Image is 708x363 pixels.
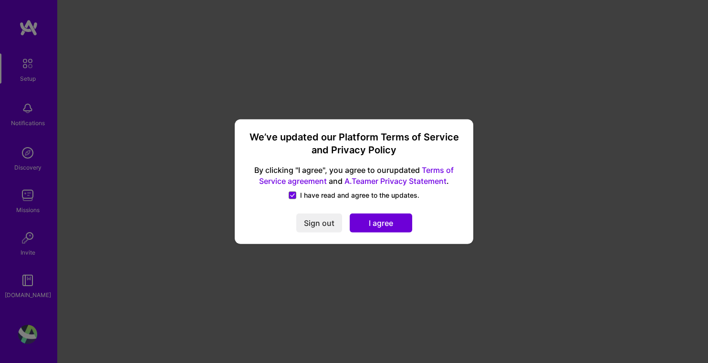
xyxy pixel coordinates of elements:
[246,165,462,187] span: By clicking "I agree", you agree to our updated and .
[344,176,447,185] a: A.Teamer Privacy Statement
[350,213,412,232] button: I agree
[259,165,454,186] a: Terms of Service agreement
[300,190,419,200] span: I have read and agree to the updates.
[296,213,342,232] button: Sign out
[246,131,462,157] h3: We’ve updated our Platform Terms of Service and Privacy Policy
